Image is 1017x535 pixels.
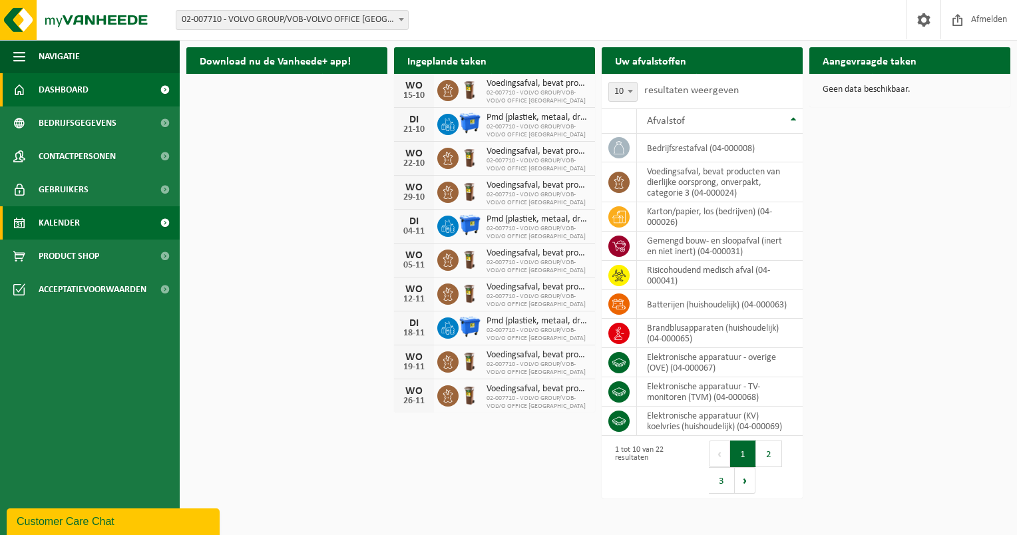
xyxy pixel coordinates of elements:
span: 02-007710 - VOLVO GROUP/VOB-VOLVO OFFICE [GEOGRAPHIC_DATA] [487,259,588,275]
p: Geen data beschikbaar. [823,85,997,94]
span: 02-007710 - VOLVO GROUP/VOB-VOLVO OFFICE [GEOGRAPHIC_DATA] [487,327,588,343]
span: Dashboard [39,73,89,106]
div: 22-10 [401,159,427,168]
span: Voedingsafval, bevat producten van dierlijke oorsprong, onverpakt, categorie 3 [487,248,588,259]
div: WO [401,284,427,295]
span: Acceptatievoorwaarden [39,273,146,306]
div: DI [401,114,427,125]
div: 21-10 [401,125,427,134]
span: Voedingsafval, bevat producten van dierlijke oorsprong, onverpakt, categorie 3 [487,180,588,191]
iframe: chat widget [7,506,222,535]
span: Bedrijfsgegevens [39,106,116,140]
span: Contactpersonen [39,140,116,173]
div: 19-11 [401,363,427,372]
td: bedrijfsrestafval (04-000008) [637,134,803,162]
img: WB-1100-HPE-BE-01 [459,112,481,134]
td: elektronische apparatuur - TV-monitoren (TVM) (04-000068) [637,377,803,407]
span: 02-007710 - VOLVO GROUP/VOB-VOLVO OFFICE [GEOGRAPHIC_DATA] [487,361,588,377]
img: WB-0140-HPE-BN-06 [459,349,481,372]
h2: Aangevraagde taken [809,47,930,73]
div: WO [401,352,427,363]
img: WB-1100-HPE-BE-01 [459,315,481,338]
div: 04-11 [401,227,427,236]
div: WO [401,81,427,91]
span: Gebruikers [39,173,89,206]
div: 12-11 [401,295,427,304]
div: 1 tot 10 van 22 resultaten [608,439,696,495]
td: risicohoudend medisch afval (04-000041) [637,261,803,290]
span: 02-007710 - VOLVO GROUP/VOB-VOLVO OFFICE [GEOGRAPHIC_DATA] [487,395,588,411]
img: WB-0140-HPE-BN-06 [459,146,481,168]
h2: Download nu de Vanheede+ app! [186,47,364,73]
img: WB-0140-HPE-BN-06 [459,248,481,270]
div: WO [401,250,427,261]
span: Pmd (plastiek, metaal, drankkartons) (bedrijven) [487,112,588,123]
button: Next [735,467,755,494]
button: 3 [709,467,735,494]
div: WO [401,182,427,193]
span: 02-007710 - VOLVO GROUP/VOB-VOLVO OFFICE [GEOGRAPHIC_DATA] [487,157,588,173]
span: 02-007710 - VOLVO GROUP/VOB-VOLVO OFFICE [GEOGRAPHIC_DATA] [487,123,588,139]
label: resultaten weergeven [644,85,739,96]
span: Pmd (plastiek, metaal, drankkartons) (bedrijven) [487,316,588,327]
button: 1 [730,441,756,467]
span: Voedingsafval, bevat producten van dierlijke oorsprong, onverpakt, categorie 3 [487,79,588,89]
span: 02-007710 - VOLVO GROUP/VOB-VOLVO OFFICE BRUSSELS - BERCHEM-SAINTE-AGATHE [176,11,408,29]
span: 02-007710 - VOLVO GROUP/VOB-VOLVO OFFICE [GEOGRAPHIC_DATA] [487,225,588,241]
span: Voedingsafval, bevat producten van dierlijke oorsprong, onverpakt, categorie 3 [487,350,588,361]
span: Afvalstof [647,116,685,126]
span: 02-007710 - VOLVO GROUP/VOB-VOLVO OFFICE BRUSSELS - BERCHEM-SAINTE-AGATHE [176,10,409,30]
span: Kalender [39,206,80,240]
img: WB-0140-HPE-BN-06 [459,180,481,202]
img: WB-1100-HPE-BE-01 [459,214,481,236]
div: WO [401,386,427,397]
span: 10 [609,83,637,101]
span: 02-007710 - VOLVO GROUP/VOB-VOLVO OFFICE [GEOGRAPHIC_DATA] [487,293,588,309]
div: DI [401,318,427,329]
button: 2 [756,441,782,467]
td: elektronische apparatuur (KV) koelvries (huishoudelijk) (04-000069) [637,407,803,436]
td: batterijen (huishoudelijk) (04-000063) [637,290,803,319]
span: Voedingsafval, bevat producten van dierlijke oorsprong, onverpakt, categorie 3 [487,384,588,395]
img: WB-0140-HPE-BN-06 [459,383,481,406]
div: 15-10 [401,91,427,100]
td: brandblusapparaten (huishoudelijk) (04-000065) [637,319,803,348]
span: Navigatie [39,40,80,73]
span: 02-007710 - VOLVO GROUP/VOB-VOLVO OFFICE [GEOGRAPHIC_DATA] [487,191,588,207]
span: Pmd (plastiek, metaal, drankkartons) (bedrijven) [487,214,588,225]
td: karton/papier, los (bedrijven) (04-000026) [637,202,803,232]
div: 18-11 [401,329,427,338]
td: voedingsafval, bevat producten van dierlijke oorsprong, onverpakt, categorie 3 (04-000024) [637,162,803,202]
span: 02-007710 - VOLVO GROUP/VOB-VOLVO OFFICE [GEOGRAPHIC_DATA] [487,89,588,105]
span: Voedingsafval, bevat producten van dierlijke oorsprong, onverpakt, categorie 3 [487,146,588,157]
span: Product Shop [39,240,99,273]
div: 29-10 [401,193,427,202]
div: WO [401,148,427,159]
span: Voedingsafval, bevat producten van dierlijke oorsprong, onverpakt, categorie 3 [487,282,588,293]
td: gemengd bouw- en sloopafval (inert en niet inert) (04-000031) [637,232,803,261]
td: elektronische apparatuur - overige (OVE) (04-000067) [637,348,803,377]
img: WB-0140-HPE-BN-06 [459,281,481,304]
div: DI [401,216,427,227]
span: 10 [608,82,638,102]
h2: Ingeplande taken [394,47,500,73]
button: Previous [709,441,730,467]
h2: Uw afvalstoffen [602,47,700,73]
div: 05-11 [401,261,427,270]
div: 26-11 [401,397,427,406]
img: WB-0140-HPE-BN-06 [459,78,481,100]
